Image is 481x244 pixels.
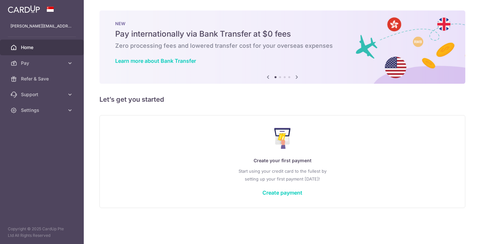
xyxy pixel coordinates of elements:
[8,5,40,13] img: CardUp
[21,44,64,51] span: Home
[99,10,465,84] img: Bank transfer banner
[21,91,64,98] span: Support
[115,29,450,39] h5: Pay internationally via Bank Transfer at $0 fees
[113,167,452,183] p: Start using your credit card to the fullest by setting up your first payment [DATE]!
[113,157,452,165] p: Create your first payment
[262,189,302,196] a: Create payment
[115,42,450,50] h6: Zero processing fees and lowered transfer cost for your overseas expenses
[21,107,64,113] span: Settings
[21,76,64,82] span: Refer & Save
[10,23,73,29] p: [PERSON_NAME][EMAIL_ADDRESS][DOMAIN_NAME]
[274,128,291,149] img: Make Payment
[115,58,196,64] a: Learn more about Bank Transfer
[115,21,450,26] p: NEW
[21,60,64,66] span: Pay
[99,94,465,105] h5: Let’s get you started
